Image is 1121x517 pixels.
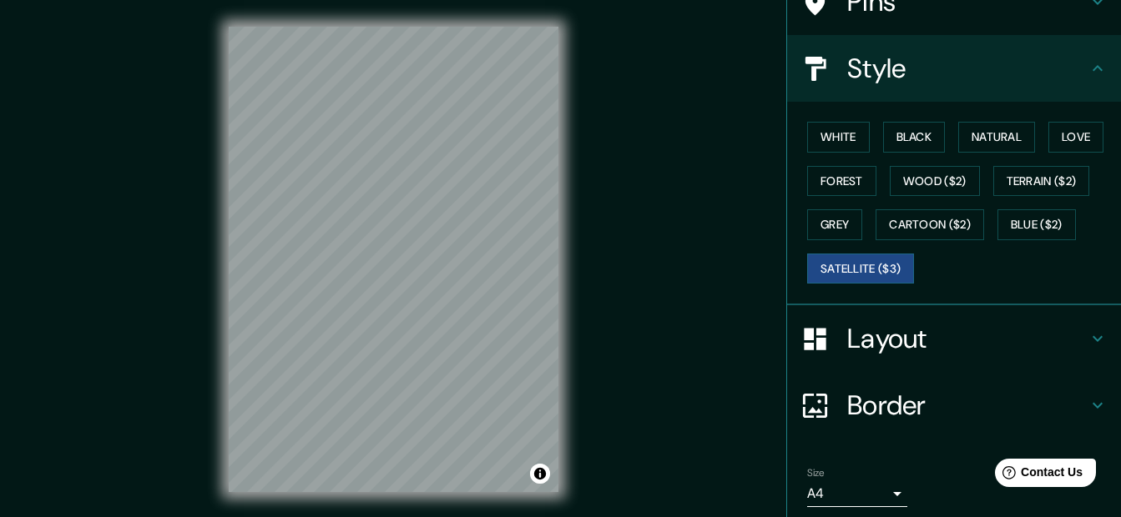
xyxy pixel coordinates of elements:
[807,122,870,153] button: White
[787,372,1121,439] div: Border
[229,27,558,492] canvas: Map
[807,253,914,284] button: Satellite ($3)
[958,122,1035,153] button: Natural
[1048,122,1103,153] button: Love
[807,209,862,240] button: Grey
[807,166,876,197] button: Forest
[530,464,550,484] button: Toggle attribution
[787,305,1121,372] div: Layout
[807,466,825,480] label: Size
[847,322,1088,355] h4: Layout
[847,52,1088,85] h4: Style
[883,122,946,153] button: Black
[847,389,1088,422] h4: Border
[993,166,1090,197] button: Terrain ($2)
[972,452,1103,499] iframe: Help widget launcher
[890,166,980,197] button: Wood ($2)
[876,209,984,240] button: Cartoon ($2)
[787,35,1121,102] div: Style
[997,209,1076,240] button: Blue ($2)
[807,480,907,507] div: A4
